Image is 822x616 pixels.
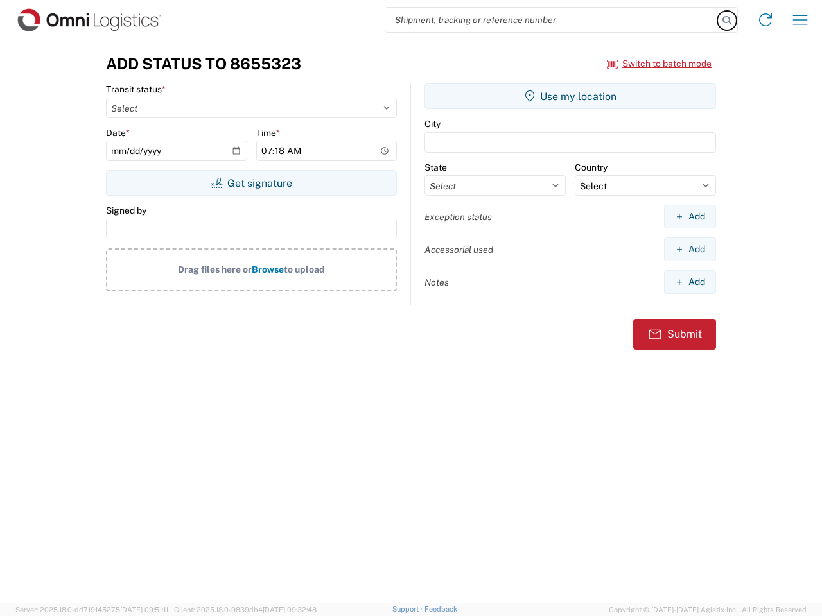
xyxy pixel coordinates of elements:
[424,211,492,223] label: Exception status
[424,605,457,613] a: Feedback
[609,604,807,615] span: Copyright © [DATE]-[DATE] Agistix Inc., All Rights Reserved
[664,237,716,261] button: Add
[664,270,716,294] button: Add
[106,127,130,139] label: Date
[575,162,608,173] label: Country
[256,127,280,139] label: Time
[424,162,447,173] label: State
[106,55,301,73] h3: Add Status to 8655323
[15,606,168,613] span: Server: 2025.18.0-dd719145275
[424,83,716,109] button: Use my location
[633,319,716,350] button: Submit
[385,8,718,32] input: Shipment, tracking or reference number
[424,118,441,130] label: City
[106,83,166,95] label: Transit status
[120,606,168,613] span: [DATE] 09:51:11
[263,606,317,613] span: [DATE] 09:32:48
[174,606,317,613] span: Client: 2025.18.0-9839db4
[424,277,449,288] label: Notes
[392,605,424,613] a: Support
[607,53,712,74] button: Switch to batch mode
[106,170,397,196] button: Get signature
[252,264,284,275] span: Browse
[664,205,716,228] button: Add
[178,264,252,275] span: Drag files here or
[424,244,493,255] label: Accessorial used
[284,264,325,275] span: to upload
[106,205,146,216] label: Signed by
